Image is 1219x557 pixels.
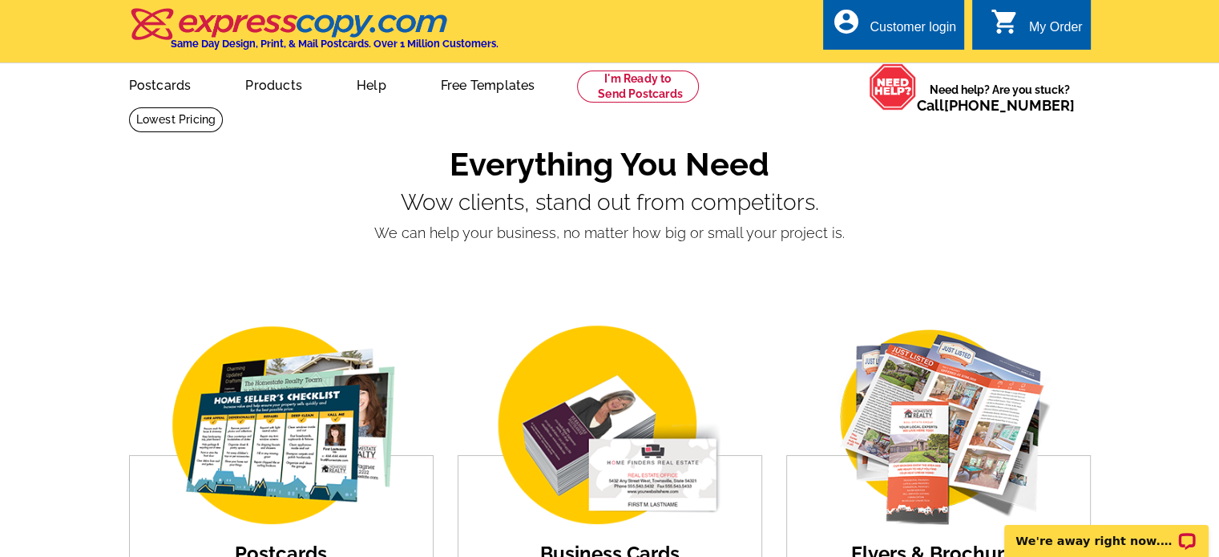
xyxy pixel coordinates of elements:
a: Same Day Design, Print, & Mail Postcards. Over 1 Million Customers. [129,19,498,50]
a: account_circle Customer login [831,18,956,38]
span: Need help? Are you stuck? [917,82,1083,114]
img: business-card.png [474,321,746,532]
span: Call [917,97,1075,114]
i: shopping_cart [991,7,1019,36]
img: img_postcard.png [145,321,418,532]
a: [PHONE_NUMBER] [944,97,1075,114]
a: shopping_cart My Order [991,18,1083,38]
a: Products [220,65,328,103]
div: Customer login [870,20,956,42]
iframe: LiveChat chat widget [994,507,1219,557]
img: help [869,63,917,111]
h1: Everything You Need [129,145,1091,184]
p: Wow clients, stand out from competitors. [129,190,1091,216]
a: Postcards [103,65,217,103]
i: account_circle [831,7,860,36]
h4: Same Day Design, Print, & Mail Postcards. Over 1 Million Customers. [171,38,498,50]
img: flyer-card.png [802,321,1075,532]
a: Help [331,65,412,103]
p: We can help your business, no matter how big or small your project is. [129,222,1091,244]
div: My Order [1029,20,1083,42]
a: Free Templates [415,65,561,103]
